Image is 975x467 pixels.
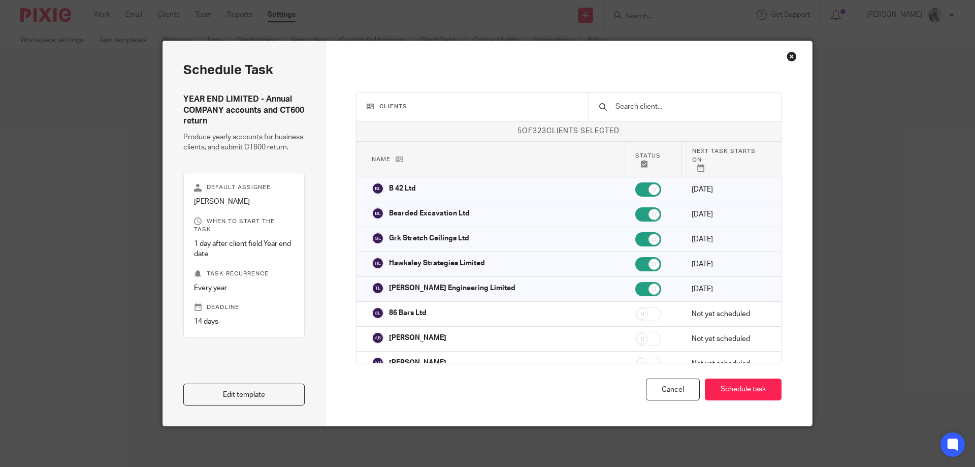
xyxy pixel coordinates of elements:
p: Task recurrence [194,270,294,278]
p: [DATE] [692,209,766,220]
p: Name [372,155,615,164]
img: svg%3E [372,357,384,369]
p: [PERSON_NAME] [194,197,294,207]
p: Grk Stretch Ceilings Ltd [389,233,469,243]
p: [DATE] [692,184,766,195]
p: of clients selected [356,126,782,136]
img: svg%3E [372,307,384,319]
h2: Schedule task [183,61,305,79]
span: 323 [533,128,546,135]
p: Not yet scheduled [692,309,766,319]
h4: YEAR END LIMITED - Annual COMPANY accounts and CT600 return [183,94,305,127]
h3: Clients [367,103,579,111]
img: svg%3E [372,207,384,220]
img: svg%3E [372,282,384,294]
p: Bearded Excavation Ltd [389,208,470,219]
p: Next task starts on [692,147,766,172]
p: [DATE] [692,234,766,244]
p: [DATE] [692,284,766,294]
p: Default assignee [194,183,294,192]
p: Produce yearly accounts for business clients, and submit CT600 return. [183,132,305,153]
div: Close this dialog window [787,51,797,61]
p: [PERSON_NAME] Engineering Limited [389,283,515,293]
p: Hawksley Strategies Limited [389,258,485,268]
p: Every year [194,283,294,293]
img: svg%3E [372,232,384,244]
p: 14 days [194,317,294,327]
p: [PERSON_NAME] [389,333,446,343]
img: svg%3E [372,332,384,344]
input: Search client... [614,101,771,112]
p: Not yet scheduled [692,334,766,344]
p: 86 Bars Ltd [389,308,427,318]
span: 5 [517,128,522,135]
p: [DATE] [692,259,766,269]
img: svg%3E [372,182,384,195]
button: Schedule task [705,379,782,400]
p: When to start the task [194,217,294,234]
p: B 42 Ltd [389,183,416,194]
p: Not yet scheduled [692,359,766,369]
p: Status [635,151,671,168]
img: svg%3E [372,257,384,269]
p: Deadline [194,303,294,312]
div: Cancel [646,379,700,400]
p: [PERSON_NAME] [389,358,446,368]
p: 1 day after client field Year end date [194,239,294,260]
a: Edit template [183,384,305,406]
